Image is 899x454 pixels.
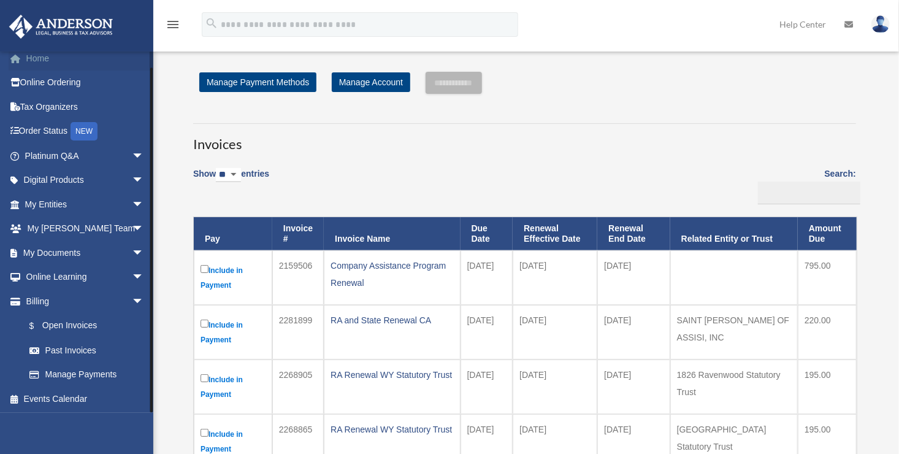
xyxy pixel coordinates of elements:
a: Tax Organizers [9,94,163,119]
img: User Pic [871,15,890,33]
th: Renewal End Date: activate to sort column ascending [597,217,670,250]
span: arrow_drop_down [132,168,156,193]
label: Include in Payment [201,263,266,293]
th: Due Date: activate to sort column ascending [461,217,513,250]
div: RA Renewal WY Statutory Trust [331,366,453,383]
a: $Open Invoices [17,314,150,339]
a: My Documentsarrow_drop_down [9,240,163,265]
label: Include in Payment [201,317,266,347]
i: search [205,17,218,30]
input: Include in Payment [201,374,208,382]
td: 2268905 [272,360,324,414]
input: Search: [758,182,860,205]
th: Related Entity or Trust: activate to sort column ascending [670,217,798,250]
span: arrow_drop_down [132,289,156,314]
a: Manage Account [332,72,410,92]
a: Online Ordering [9,71,163,95]
div: RA and State Renewal CA [331,312,453,329]
select: Showentries [216,168,241,182]
th: Invoice #: activate to sort column ascending [272,217,324,250]
label: Include in Payment [201,372,266,402]
a: My Entitiesarrow_drop_down [9,192,163,217]
span: arrow_drop_down [132,265,156,290]
div: NEW [71,122,98,140]
div: RA Renewal WY Statutory Trust [331,421,453,438]
td: 795.00 [798,250,857,305]
td: [DATE] [513,360,597,414]
th: Pay: activate to sort column descending [194,217,272,250]
a: Billingarrow_drop_down [9,289,156,314]
a: Manage Payments [17,363,156,387]
a: Digital Productsarrow_drop_down [9,168,163,193]
td: [DATE] [461,360,513,414]
td: [DATE] [513,305,597,360]
a: menu [166,21,180,32]
th: Renewal Effective Date: activate to sort column ascending [513,217,597,250]
a: Home [9,46,163,71]
input: Include in Payment [201,265,208,273]
a: Platinum Q&Aarrow_drop_down [9,144,163,168]
td: 2281899 [272,305,324,360]
span: arrow_drop_down [132,192,156,217]
span: arrow_drop_down [132,217,156,242]
td: [DATE] [461,250,513,305]
a: My [PERSON_NAME] Teamarrow_drop_down [9,217,163,241]
i: menu [166,17,180,32]
th: Invoice Name: activate to sort column ascending [324,217,460,250]
td: [DATE] [597,305,670,360]
a: Events Calendar [9,387,163,411]
td: [DATE] [597,250,670,305]
input: Include in Payment [201,320,208,328]
td: 2159506 [272,250,324,305]
td: 195.00 [798,360,857,414]
td: SAINT [PERSON_NAME] OF ASSISI, INC [670,305,798,360]
span: arrow_drop_down [132,144,156,169]
td: [DATE] [461,305,513,360]
span: arrow_drop_down [132,240,156,266]
a: Order StatusNEW [9,119,163,144]
td: [DATE] [597,360,670,414]
div: Company Assistance Program Renewal [331,257,453,291]
span: $ [36,318,42,334]
a: Online Learningarrow_drop_down [9,265,163,290]
th: Amount Due: activate to sort column ascending [798,217,857,250]
a: Manage Payment Methods [199,72,316,92]
td: 1826 Ravenwood Statutory Trust [670,360,798,414]
a: Past Invoices [17,338,156,363]
label: Search: [754,166,856,204]
h3: Invoices [193,123,856,154]
img: Anderson Advisors Platinum Portal [6,15,117,39]
td: [DATE] [513,250,597,305]
input: Include in Payment [201,429,208,437]
label: Show entries [193,166,269,194]
td: 220.00 [798,305,857,360]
